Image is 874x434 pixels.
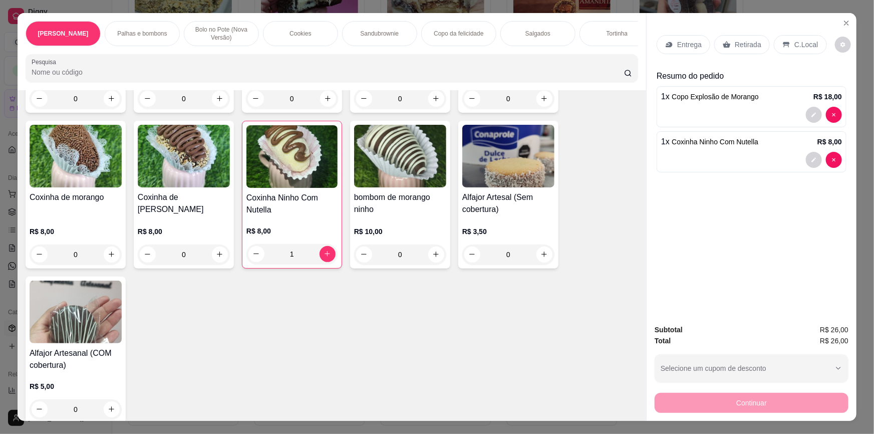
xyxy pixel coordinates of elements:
[464,247,480,263] button: decrease-product-quantity
[246,226,338,236] p: R$ 8,00
[794,40,818,50] p: C.Local
[192,26,250,42] p: Bolo no Pote (Nova Versão)
[655,337,671,345] strong: Total
[677,40,702,50] p: Entrega
[354,191,446,215] h4: bombom de morango ninho
[536,247,552,263] button: increase-product-quantity
[32,58,60,66] label: Pesquisa
[462,125,554,187] img: product-image
[434,30,483,38] p: Copo da felicidade
[138,191,230,215] h4: Coxinha de [PERSON_NAME]
[661,91,759,103] p: 1 x
[246,192,338,216] h4: Coxinha Ninho Com Nutella
[525,30,550,38] p: Salgados
[817,137,842,147] p: R$ 8,00
[30,381,122,391] p: R$ 5,00
[32,401,48,417] button: decrease-product-quantity
[117,30,167,38] p: Palhas e bombons
[138,227,230,237] p: R$ 8,00
[464,91,480,107] button: decrease-product-quantity
[248,246,264,262] button: decrease-product-quantity
[806,107,822,123] button: decrease-product-quantity
[661,136,758,148] p: 1 x
[138,125,230,187] img: product-image
[806,152,822,168] button: decrease-product-quantity
[289,30,311,38] p: Cookies
[104,401,120,417] button: increase-product-quantity
[32,67,624,77] input: Pesquisa
[30,191,122,203] h4: Coxinha de morango
[672,138,758,146] span: Coxinha Ninho Com Nutella
[356,247,372,263] button: decrease-product-quantity
[838,15,854,31] button: Close
[835,37,851,53] button: decrease-product-quantity
[462,227,554,237] p: R$ 3,50
[246,125,338,188] img: product-image
[826,152,842,168] button: decrease-product-quantity
[820,324,848,335] span: R$ 26,00
[32,247,48,263] button: decrease-product-quantity
[30,281,122,343] img: product-image
[356,91,372,107] button: decrease-product-quantity
[30,227,122,237] p: R$ 8,00
[462,191,554,215] h4: Alfajor Artesal (Sem cobertura)
[428,91,444,107] button: increase-product-quantity
[140,247,156,263] button: decrease-product-quantity
[248,91,264,107] button: decrease-product-quantity
[536,91,552,107] button: increase-product-quantity
[672,93,759,101] span: Copo Explosão de Morango
[813,92,842,102] p: R$ 18,00
[104,247,120,263] button: increase-product-quantity
[826,107,842,123] button: decrease-product-quantity
[735,40,761,50] p: Retirada
[428,247,444,263] button: increase-product-quantity
[320,246,336,262] button: increase-product-quantity
[30,125,122,187] img: product-image
[212,91,228,107] button: increase-product-quantity
[104,91,120,107] button: increase-product-quantity
[140,91,156,107] button: decrease-product-quantity
[354,125,446,187] img: product-image
[30,347,122,371] h4: Alfajor Artesanal (COM cobertura)
[655,326,683,334] strong: Subtotal
[212,247,228,263] button: increase-product-quantity
[320,91,336,107] button: increase-product-quantity
[32,91,48,107] button: decrease-product-quantity
[361,30,399,38] p: Sandubrownie
[38,30,89,38] p: [PERSON_NAME]
[657,70,846,82] p: Resumo do pedido
[354,227,446,237] p: R$ 10,00
[607,30,628,38] p: Tortinha
[655,354,848,382] button: Selecione um cupom de desconto
[820,335,848,346] span: R$ 26,00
